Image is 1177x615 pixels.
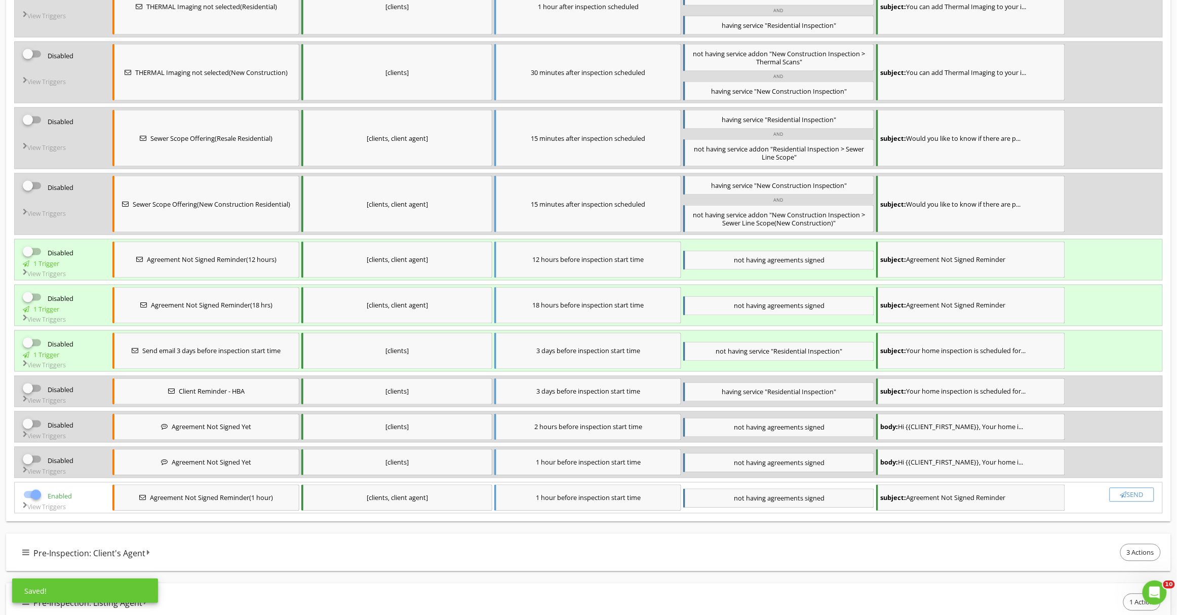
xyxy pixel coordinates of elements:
strong: subject: [881,494,907,502]
iframe: Intercom live chat [1143,581,1167,605]
div: 18 hours before inspection start time [494,287,681,324]
span: service addon [727,210,768,219]
span: not having [693,210,725,219]
div: AND [683,72,874,81]
span: having [722,388,742,397]
span: Send email 3 days before inspection start time [143,347,281,355]
span: service addon [728,144,769,153]
span: "New Construction Inspection" [754,181,847,190]
div: View Triggers [17,432,108,440]
div: 15 minutes after inspection scheduled [494,110,681,167]
div: View Triggers [17,270,108,278]
div: [clients] [301,414,492,440]
div: View Triggers [17,143,108,167]
span: "Residential Inspection" [765,21,837,30]
div: View Triggers [17,503,108,511]
span: service [732,87,753,96]
div: [clients] [301,378,492,405]
strong: subject: [881,134,907,142]
div: Agreement Not Signed Reminder [876,485,1065,511]
span: Disabled [48,51,73,60]
span: not having [694,144,726,153]
button: Send [1110,488,1154,502]
strong: subject: [881,388,907,396]
span: Disabled [48,456,73,466]
strong: subject: [881,347,907,355]
span: not having [734,494,766,503]
div: [clients] [301,449,492,476]
span: agreements signed [767,494,825,503]
span: "New Construction Inspection" [754,87,847,96]
span: not having [734,458,766,468]
span: Disabled [48,294,73,303]
span: "Residential Inspection > Sewer Line Scope" [762,144,865,162]
div: 1 hour before inspection start time [494,449,681,476]
span: having [711,87,731,96]
div: 12 hours before inspection start time [494,242,681,278]
span: not having [693,49,725,58]
span: Disabled [48,340,73,349]
div: [clients, client agent] [301,242,492,278]
span: agreements signed [767,256,825,265]
div: Your home inspection is scheduled for {{ADDRESS}} [876,333,1065,369]
strong: body: [881,458,898,467]
span: 1 Action [1124,594,1160,610]
div: [clients] [301,44,492,101]
span: Disabled [48,183,73,192]
span: Agreement Not Signed Yet [172,458,252,467]
span: THERMAL Imaging not selected(New Construction) [136,68,288,76]
strong: body: [881,423,898,431]
div: View Triggers [17,397,108,405]
span: Pre-Inspection: Listing Agent [33,597,142,609]
div: Would you like to know if there are problems with your underground sewer line? [876,176,1065,233]
span: not having [734,256,766,265]
span: Disabled [48,249,73,258]
span: service [743,21,764,30]
strong: subject: [881,68,907,76]
span: Agreement Not Signed Reminder(18 hrs) [151,301,272,310]
div: AND [683,7,874,15]
span: Agreement Not Signed Yet [172,423,252,431]
span: agreements signed [767,458,825,468]
div: View Triggers [17,78,108,101]
span: Disabled [48,386,73,395]
div: Agreement Not Signed Reminder [876,242,1065,278]
div: 3 days before inspection start time [494,378,681,405]
div: [clients, client agent] [301,287,492,324]
span: 3 Actions [1121,545,1160,561]
div: Agreement Not Signed Reminder [876,287,1065,324]
span: Client Reminder - HBA [179,388,245,396]
div: Saved! [24,586,47,596]
div: [clients, client agent] [301,176,492,233]
span: Agreement Not Signed Reminder(1 hour) [150,494,273,502]
div: Hi {{CLIENT_FIRST_NAME}}, Your home inspection is scheduled for {{INSPECTION_DATE}} at {{INSPECTI... [876,414,1065,440]
div: [clients, client agent] [301,485,492,511]
div: You can add Thermal Imaging to your inspection! [876,44,1065,101]
div: Send [1114,491,1150,499]
div: [clients] [301,333,492,369]
div: 1 Trigger [33,305,59,314]
div: Would you like to know if there are problems with your underground sewer line? [876,110,1065,167]
strong: subject: [881,256,907,264]
div: Your home inspection is scheduled for {{ADDRESS}} [876,378,1065,405]
span: "Residential Inspection" [765,388,837,397]
span: service addon [727,49,768,58]
span: 10 [1163,581,1175,589]
span: Disabled [48,117,73,126]
strong: subject: [881,3,907,11]
div: AND [683,130,874,138]
div: Hi {{CLIENT_FIRST_NAME}}, Your home inspection is scheduled for {{INSPECTION_DATE}} at {{INSPECTI... [876,449,1065,476]
span: agreements signed [767,423,825,432]
div: View Triggers [17,316,108,324]
span: Sewer Scope Offering(New Construction Residential) [133,200,291,208]
span: agreements signed [767,301,825,311]
span: having [722,21,742,30]
div: 3 days before inspection start time [494,333,681,369]
div: 1 Trigger [33,351,59,359]
span: Agreement Not Signed Reminder(12 hours) [147,256,277,264]
div: AND [683,196,874,204]
div: 1 Trigger [33,260,59,268]
span: not having [734,301,766,311]
span: Pre-Inspection: Client's Agent [33,548,145,560]
span: "New Construction Inspection > Sewer Line Scope(New Construction)" [723,210,866,227]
